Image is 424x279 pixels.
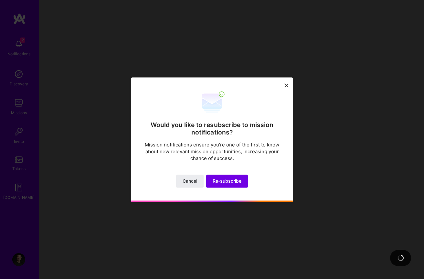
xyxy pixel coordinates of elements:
[144,121,280,136] h2: Would you like to resubscribe to mission notifications?
[206,175,248,188] button: Re-subscribe
[397,255,404,261] img: loading
[144,141,280,162] p: Mission notifications ensure you’re one of the first to know about new relevant mission opportuni...
[176,175,204,188] button: Cancel
[199,90,225,116] img: re-subscribe
[284,84,288,88] i: icon Close
[183,178,197,184] span: Cancel
[213,178,241,184] span: Re-subscribe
